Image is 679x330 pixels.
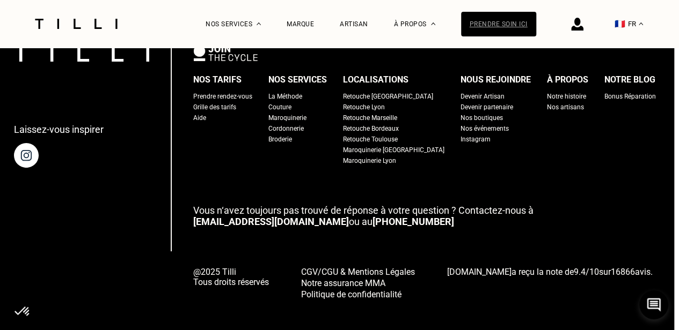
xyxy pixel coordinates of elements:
img: logo Join The Cycle [193,45,258,61]
a: Maroquinerie [268,112,306,123]
span: Tous droits réservés [193,277,269,287]
img: Menu déroulant à propos [431,22,435,25]
a: Notre assurance MMA [301,277,415,288]
div: À propos [547,72,588,88]
a: Bonus Réparation [604,91,656,102]
a: Retouche [GEOGRAPHIC_DATA] [343,91,433,102]
a: Retouche Lyon [343,102,385,112]
span: 🇫🇷 [615,19,625,29]
div: Nos services [268,72,327,88]
p: Laissez-vous inspirer [14,124,104,135]
div: Notre blog [604,72,655,88]
span: a reçu la note de sur avis. [447,267,653,277]
a: La Méthode [268,91,302,102]
a: Prendre rendez-vous [193,91,252,102]
a: Marque [287,20,314,28]
a: CGV/CGU & Mentions Légales [301,266,415,277]
a: Notre histoire [547,91,586,102]
span: Notre assurance MMA [301,278,385,288]
span: Politique de confidentialité [301,289,401,299]
a: Politique de confidentialité [301,288,415,299]
a: Maroquinerie Lyon [343,155,396,166]
span: Vous n‘avez toujours pas trouvé de réponse à votre question ? Contactez-nous à [193,205,534,216]
span: @2025 Tilli [193,267,269,277]
a: Couture [268,102,291,112]
a: Retouche Marseille [343,112,397,123]
a: Devenir partenaire [461,102,513,112]
p: ou au [193,205,656,227]
span: / [574,267,599,277]
a: Retouche Bordeaux [343,123,399,134]
a: Instagram [461,134,491,145]
a: Prendre soin ici [461,12,536,36]
a: Maroquinerie [GEOGRAPHIC_DATA] [343,145,444,155]
span: CGV/CGU & Mentions Légales [301,267,415,277]
span: 9.4 [574,267,586,277]
span: [DOMAIN_NAME] [447,267,512,277]
span: 10 [589,267,599,277]
a: Devenir Artisan [461,91,505,102]
img: Menu déroulant [257,22,261,25]
a: Nos boutiques [461,112,503,123]
div: Localisations [343,72,408,88]
a: Artisan [340,20,368,28]
div: Nous rejoindre [461,72,531,88]
a: Grille des tarifs [193,102,236,112]
img: Logo du service de couturière Tilli [31,19,121,29]
a: Aide [193,112,206,123]
a: Nos événements [461,123,509,134]
img: menu déroulant [639,22,643,25]
a: Cordonnerie [268,123,304,134]
img: icône connexion [571,18,583,31]
img: page instagram de Tilli une retoucherie à domicile [14,143,39,168]
img: logo Tilli [14,45,149,62]
a: Retouche Toulouse [343,134,398,145]
a: [PHONE_NUMBER] [373,216,454,227]
a: [EMAIL_ADDRESS][DOMAIN_NAME] [193,216,349,227]
div: Nos tarifs [193,72,242,88]
span: 16866 [611,267,635,277]
a: Nos artisans [547,102,584,112]
a: Broderie [268,134,292,145]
